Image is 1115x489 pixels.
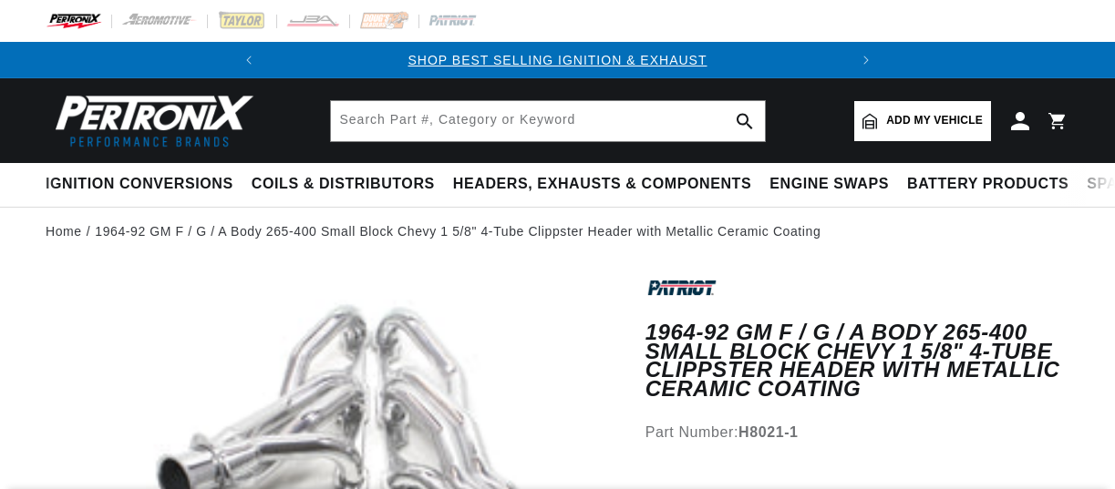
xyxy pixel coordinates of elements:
[95,221,821,241] a: 1964-92 GM F / G / A Body 265-400 Small Block Chevy 1 5/8" 4-Tube Clippster Header with Metallic ...
[46,175,233,194] span: Ignition Conversions
[46,163,243,206] summary: Ignition Conversions
[854,101,991,141] a: Add my vehicle
[898,163,1078,206] summary: Battery Products
[645,421,1069,444] div: Part Number:
[645,323,1069,398] h1: 1964-92 GM F / G / A Body 265-400 Small Block Chevy 1 5/8" 4-Tube Clippster Header with Metallic ...
[738,424,799,440] strong: H8021-1
[231,42,267,78] button: Translation missing: en.sections.announcements.previous_announcement
[267,50,847,70] div: 1 of 2
[769,175,889,194] span: Engine Swaps
[243,163,444,206] summary: Coils & Distributors
[46,89,255,152] img: Pertronix
[331,101,765,141] input: Search Part #, Category or Keyword
[252,175,435,194] span: Coils & Distributors
[725,101,765,141] button: search button
[46,221,1069,241] nav: breadcrumbs
[848,42,884,78] button: Translation missing: en.sections.announcements.next_announcement
[444,163,760,206] summary: Headers, Exhausts & Components
[408,53,707,67] a: SHOP BEST SELLING IGNITION & EXHAUST
[453,175,751,194] span: Headers, Exhausts & Components
[267,50,847,70] div: Announcement
[907,175,1069,194] span: Battery Products
[886,112,983,129] span: Add my vehicle
[760,163,898,206] summary: Engine Swaps
[46,221,82,241] a: Home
